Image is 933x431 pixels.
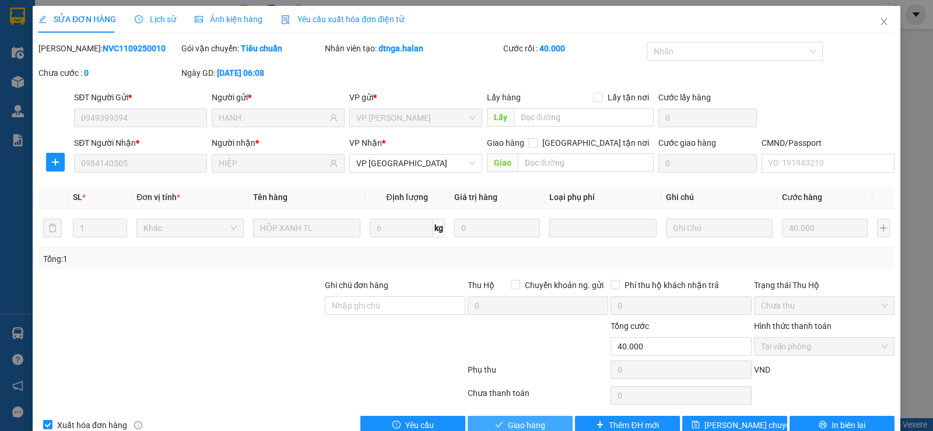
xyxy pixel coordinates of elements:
[84,68,89,78] b: 0
[392,421,401,430] span: exclamation-circle
[135,15,143,23] span: clock-circle
[658,93,711,102] label: Cước lấy hàng
[518,153,654,172] input: Dọc đường
[43,219,62,237] button: delete
[136,192,180,202] span: Đơn vị tính
[620,279,724,292] span: Phí thu hộ khách nhận trả
[103,44,166,53] b: NVC1109250010
[349,91,482,104] div: VP gửi
[47,157,64,167] span: plus
[879,17,889,26] span: close
[38,42,179,55] div: [PERSON_NAME]:
[539,44,565,53] b: 40.000
[761,297,888,314] span: Chưa thu
[761,338,888,355] span: Tại văn phòng
[281,15,290,24] img: icon
[212,136,345,149] div: Người nhận
[143,219,237,237] span: Khác
[217,68,264,78] b: [DATE] 06:08
[433,219,445,237] span: kg
[487,108,514,127] span: Lấy
[181,42,322,55] div: Gói vận chuyển:
[468,281,494,290] span: Thu Hộ
[603,91,654,104] span: Lấy tận nơi
[487,93,521,102] span: Lấy hàng
[868,6,900,38] button: Close
[454,192,497,202] span: Giá trị hàng
[281,15,404,24] span: Yêu cầu xuất hóa đơn điện tử
[325,42,501,55] div: Nhân viên tạo:
[782,219,868,237] input: 0
[74,136,207,149] div: SĐT Người Nhận
[349,138,382,148] span: VP Nhận
[754,365,770,374] span: VND
[819,421,827,430] span: printer
[219,157,327,170] input: Tên người nhận
[356,109,475,127] span: VP Nguyễn Văn Cừ
[596,421,604,430] span: plus
[38,66,179,79] div: Chưa cước :
[134,421,142,429] span: info-circle
[782,192,822,202] span: Cước hàng
[658,108,757,127] input: Cước lấy hàng
[212,91,345,104] div: Người gửi
[378,44,423,53] b: dtnga.halan
[356,155,475,172] span: VP Yên Bình
[538,136,654,149] span: [GEOGRAPHIC_DATA] tận nơi
[754,279,895,292] div: Trạng thái Thu Hộ
[495,421,503,430] span: check
[46,153,65,171] button: plus
[195,15,262,24] span: Ảnh kiện hàng
[135,15,176,24] span: Lịch sử
[329,114,338,122] span: user
[661,186,778,209] th: Ghi chú
[658,154,757,173] input: Cước giao hàng
[38,15,116,24] span: SỬA ĐƠN HÀNG
[325,281,389,290] label: Ghi chú đơn hàng
[658,138,716,148] label: Cước giao hàng
[466,387,609,407] div: Chưa thanh toán
[487,153,518,172] span: Giao
[503,42,644,55] div: Cước rồi :
[253,192,287,202] span: Tên hàng
[520,279,608,292] span: Chuyển khoản ng. gửi
[38,15,47,23] span: edit
[195,15,203,23] span: picture
[545,186,661,209] th: Loại phụ phí
[754,321,832,331] label: Hình thức thanh toán
[466,363,609,384] div: Phụ thu
[241,44,282,53] b: Tiêu chuẩn
[514,108,654,127] input: Dọc đường
[692,421,700,430] span: save
[454,219,540,237] input: 0
[329,159,338,167] span: user
[219,111,327,124] input: Tên người gửi
[253,219,360,237] input: VD: Bàn, Ghế
[325,296,465,315] input: Ghi chú đơn hàng
[181,66,322,79] div: Ngày GD:
[666,219,773,237] input: Ghi Chú
[877,219,890,237] button: plus
[74,91,207,104] div: SĐT Người Gửi
[43,253,361,265] div: Tổng: 1
[762,136,895,149] div: CMND/Passport
[387,192,428,202] span: Định lượng
[611,321,649,331] span: Tổng cước
[487,138,524,148] span: Giao hàng
[73,192,82,202] span: SL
